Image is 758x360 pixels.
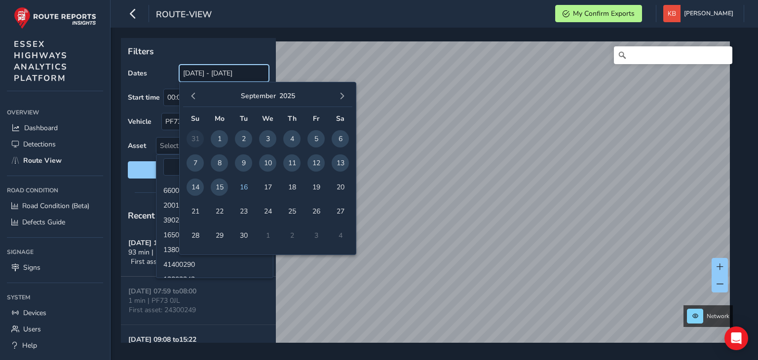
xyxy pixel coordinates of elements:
img: diamond-layout [663,5,681,22]
span: 16 [235,179,252,196]
span: 93 min | PF73 0JL [128,248,184,257]
li: 6600708 [156,182,273,197]
span: Recent trips [128,210,176,221]
span: 8 [211,154,228,172]
button: [PERSON_NAME] [663,5,737,22]
span: First asset: 6600441 [131,257,194,266]
a: Route View [7,152,103,169]
span: 10 [259,154,276,172]
span: 3 [259,130,276,147]
a: Detections [7,136,103,152]
label: Dates [128,69,147,78]
span: route-view [156,8,212,22]
span: 15 [211,179,228,196]
span: 26 [307,203,325,220]
div: System [7,290,103,305]
span: Mo [215,114,225,123]
span: 4 [283,130,301,147]
span: 13 [332,154,349,172]
span: Sa [336,114,344,123]
span: My Confirm Exports [573,9,635,18]
span: Reset filters [135,165,262,175]
div: PF73 0JL [162,113,252,130]
strong: [DATE] 15:11 to 16:44 [128,238,196,248]
span: 22 [211,203,228,220]
button: My Confirm Exports [555,5,642,22]
span: Help [22,341,37,350]
span: Detections [23,140,56,149]
span: 30 [235,227,252,244]
span: Route View [23,156,62,165]
span: 21 [187,203,204,220]
span: 29 [211,227,228,244]
span: 2 [235,130,252,147]
span: 23 [235,203,252,220]
span: 9 [235,154,252,172]
span: 20 [332,179,349,196]
strong: [DATE] 09:08 to 15:22 [128,335,196,344]
span: 14 [187,179,204,196]
span: Fr [313,114,319,123]
span: Su [191,114,199,123]
a: Devices [7,305,103,321]
a: Dashboard [7,120,103,136]
span: 1 [211,130,228,147]
button: [DATE] 07:59 to08:001 min | PF73 0JLFirst asset: 24300249 [121,277,276,325]
li: 13802242 [156,271,273,286]
span: Defects Guide [22,217,65,227]
span: Network [707,312,729,320]
div: Overview [7,105,103,120]
span: 25 [283,203,301,220]
label: Start time [128,93,160,102]
span: Devices [23,308,46,318]
button: 2025 [279,91,295,101]
li: 13801719 [156,242,273,256]
li: 3902226 [156,212,273,227]
span: Road Condition (Beta) [22,201,89,211]
span: 12 [307,154,325,172]
li: 2001022 [156,197,273,212]
span: 5 [307,130,325,147]
span: Users [23,324,41,334]
span: 17 [259,179,276,196]
canvas: Map [124,41,730,354]
p: Filters [128,45,269,58]
img: rr logo [14,7,96,29]
span: First asset: 24300249 [129,305,196,315]
button: Reset filters [128,161,269,179]
span: 28 [187,227,204,244]
input: Search [614,46,732,64]
span: Tu [240,114,248,123]
li: 16500143 [156,227,273,242]
span: Select an asset code [156,138,252,154]
span: 6 [332,130,349,147]
div: Open Intercom Messenger [724,326,748,350]
a: Defects Guide [7,214,103,230]
span: ESSEX HIGHWAYS ANALYTICS PLATFORM [14,38,68,84]
div: Road Condition [7,183,103,198]
span: [PERSON_NAME] [684,5,733,22]
span: Dashboard [24,123,58,133]
label: Asset [128,141,146,150]
button: September [241,91,276,101]
span: 7 [187,154,204,172]
span: 1 min | PF73 0JL [128,296,180,305]
a: Signs [7,259,103,276]
span: We [262,114,273,123]
span: Signs [23,263,40,272]
a: Help [7,337,103,354]
span: Th [288,114,297,123]
span: 27 [332,203,349,220]
span: 11 [283,154,301,172]
label: Vehicle [128,117,152,126]
a: Road Condition (Beta) [7,198,103,214]
span: 24 [259,203,276,220]
a: Users [7,321,103,337]
span: 18 [283,179,301,196]
strong: [DATE] 07:59 to 08:00 [128,287,196,296]
span: 19 [307,179,325,196]
div: Signage [7,245,103,259]
button: [DATE] 15:11 to16:4493 min | PF73 0JLFirst asset: 6600441 [121,228,276,277]
li: 41400290 [156,256,273,271]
